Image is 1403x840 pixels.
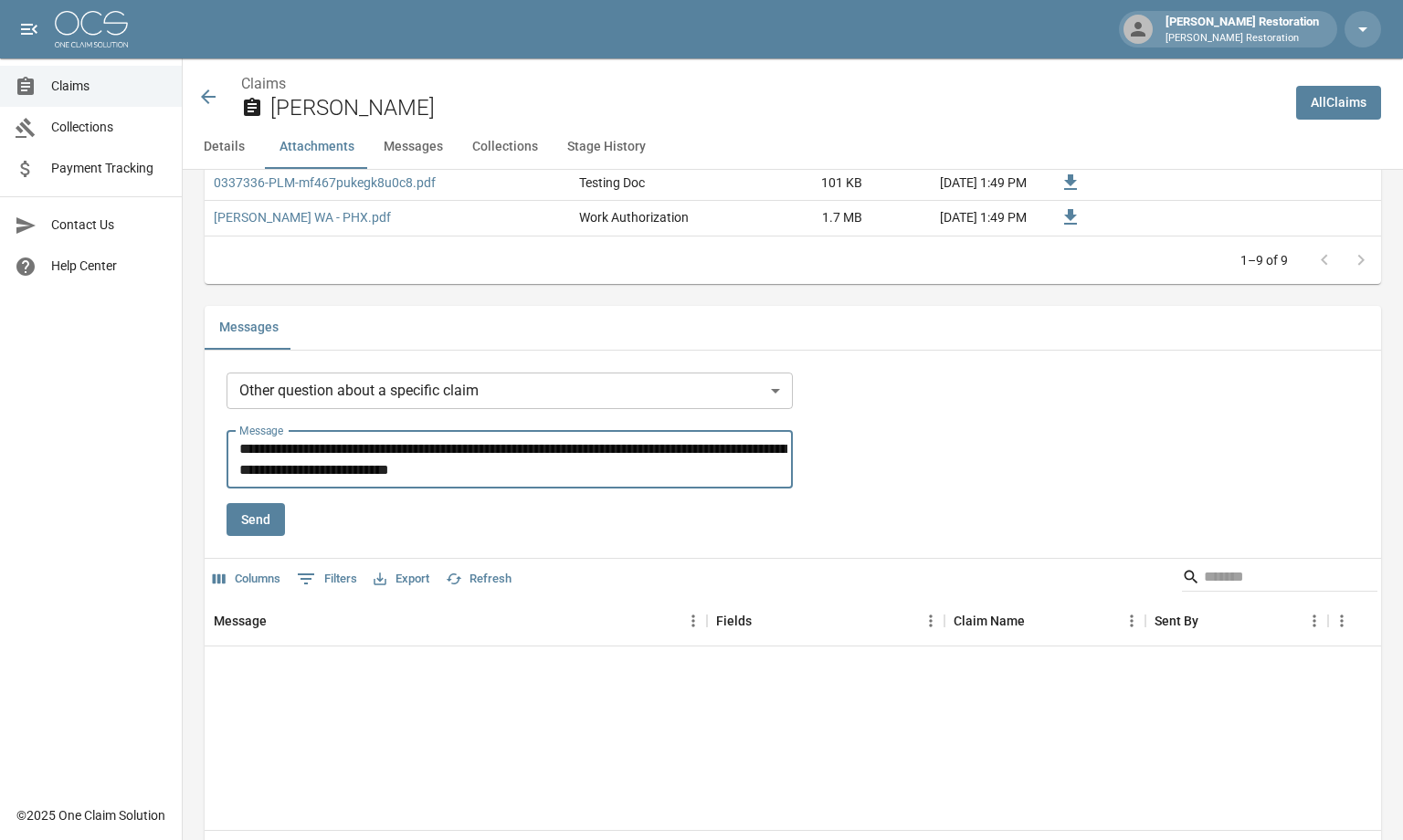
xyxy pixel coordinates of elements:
button: Menu [680,607,707,635]
button: Messages [205,306,293,350]
button: Sort [267,608,292,634]
div: Message [214,595,267,646]
button: Messages [369,125,458,169]
button: Collections [458,125,553,169]
a: AllClaims [1296,86,1381,120]
div: related-list tabs [205,306,1381,350]
button: Menu [1328,607,1356,635]
div: © 2025 One Claim Solution [16,806,165,824]
button: Sort [1025,608,1050,634]
span: Help Center [51,257,167,276]
button: Details [183,125,265,169]
div: Work Authorization [579,208,689,226]
a: 0337336-PLM-mf467pukegk8u0c8.pdf [214,173,436,192]
div: Fields [716,595,752,646]
button: Refresh [441,565,516,593]
button: Menu [1118,607,1145,635]
span: Claims [51,77,167,96]
button: Attachments [265,125,369,169]
p: [PERSON_NAME] Restoration [1166,31,1319,47]
div: [DATE] 1:49 PM [871,201,1036,236]
a: [PERSON_NAME] WA - PHX.pdf [214,208,391,226]
h2: [PERSON_NAME] [270,95,1282,121]
div: Testing Doc [579,173,645,192]
div: Search [1182,562,1377,595]
span: Contact Us [51,215,167,235]
div: Sent By [1145,595,1328,646]
div: anchor tabs [183,125,1403,169]
span: Payment Tracking [51,159,167,178]
button: Menu [917,607,944,635]
p: 1–9 of 9 [1240,251,1288,269]
div: 101 KB [734,166,871,201]
button: Stage History [553,125,660,169]
img: ocs-logo-white-transparent.png [55,11,128,47]
nav: breadcrumb [241,73,1282,95]
button: Select columns [208,565,285,593]
div: [DATE] 1:49 PM [871,166,1036,201]
button: Send [227,503,285,537]
div: [PERSON_NAME] Restoration [1158,13,1326,46]
button: Menu [1301,607,1328,635]
span: Collections [51,118,167,137]
label: Message [239,423,283,438]
div: Other question about a specific claim [227,373,793,409]
div: Message [205,595,707,646]
button: Show filters [292,564,362,593]
div: Claim Name [944,595,1145,646]
button: Sort [752,608,777,634]
button: open drawer [11,11,47,47]
button: Sort [1198,608,1224,634]
div: Sent By [1155,595,1198,646]
div: Claim Name [954,595,1025,646]
a: Claims [241,75,286,92]
button: Export [369,565,434,593]
div: Fields [707,595,944,646]
div: 1.7 MB [734,201,871,236]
